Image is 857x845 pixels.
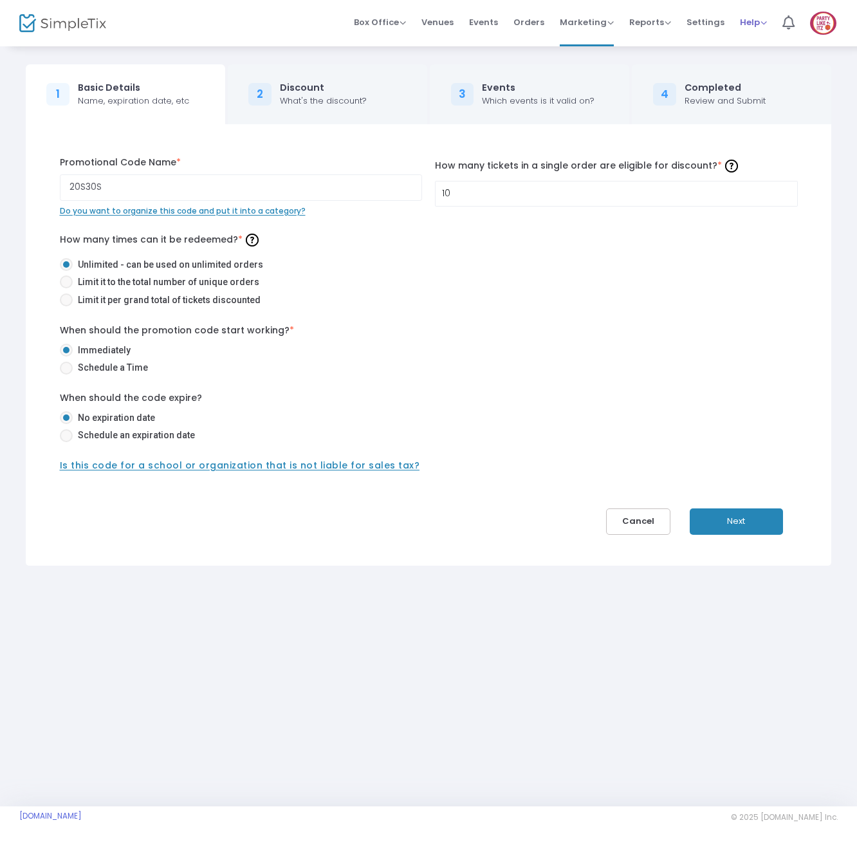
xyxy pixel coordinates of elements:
div: 3 [451,83,474,106]
div: Name, expiration date, etc [78,95,189,107]
span: Is this code for a school or organization that is not liable for sales tax? [60,459,420,472]
span: Orders [513,6,544,39]
div: 4 [653,83,676,106]
button: Cancel [606,508,670,535]
span: Reports [629,16,671,28]
label: Promotional Code Name [60,156,423,169]
label: When should the promotion code start working? [60,324,294,337]
span: Immediately [73,344,131,357]
img: question-mark [246,234,259,246]
label: When should the code expire? [60,391,202,405]
span: Marketing [560,16,614,28]
span: How many times can it be redeemed? [60,233,262,246]
a: [DOMAIN_NAME] [19,811,82,821]
div: Discount [280,81,367,95]
div: Events [482,81,594,95]
span: Limit it per grand total of tickets discounted [73,293,261,307]
span: © 2025 [DOMAIN_NAME] Inc. [731,812,838,822]
label: How many tickets in a single order are eligible for discount? [435,156,798,176]
span: Help [740,16,767,28]
div: Completed [685,81,766,95]
span: Venues [421,6,454,39]
span: Schedule an expiration date [73,429,195,442]
div: Which events is it valid on? [482,95,594,107]
span: Do you want to organize this code and put it into a category? [60,205,306,216]
span: Events [469,6,498,39]
div: 2 [248,83,272,106]
span: Box Office [354,16,406,28]
span: No expiration date [73,411,155,425]
span: Unlimited - can be used on unlimited orders [73,258,263,272]
div: Basic Details [78,81,189,95]
input: Enter Promo Code [60,174,423,201]
div: 1 [46,83,69,106]
span: Limit it to the total number of unique orders [73,275,259,289]
img: question-mark [725,160,738,172]
span: Schedule a Time [73,361,148,375]
div: Review and Submit [685,95,766,107]
button: Next [690,508,783,535]
div: What's the discount? [280,95,367,107]
span: Settings [687,6,724,39]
